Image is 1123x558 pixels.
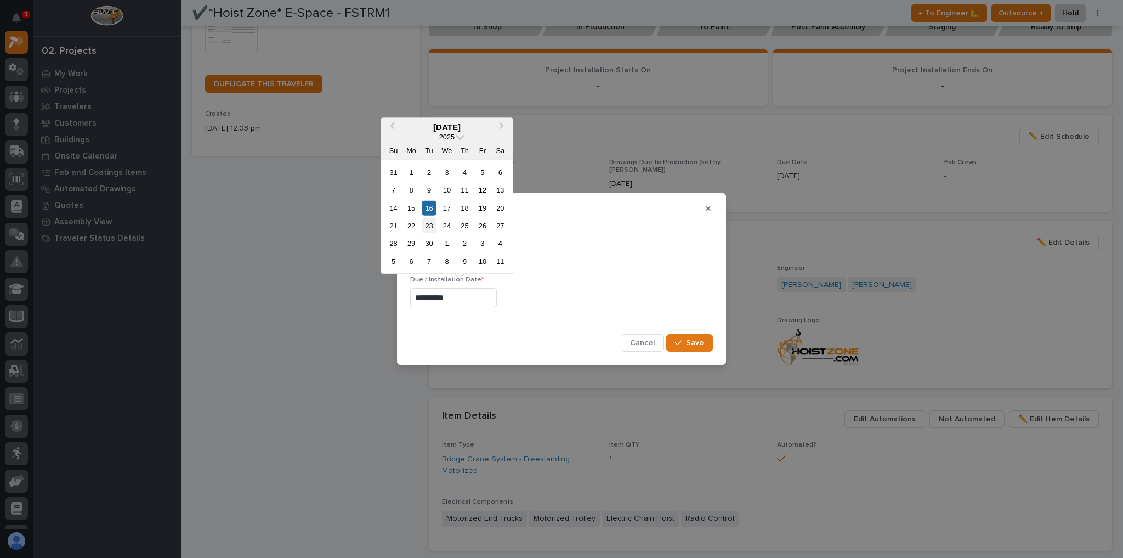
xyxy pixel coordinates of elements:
[475,183,490,198] div: Choose Friday, September 12th, 2025
[475,254,490,269] div: Choose Friday, October 10th, 2025
[386,200,401,215] div: Choose Sunday, September 14th, 2025
[457,183,472,198] div: Choose Thursday, September 11th, 2025
[475,200,490,215] div: Choose Friday, September 19th, 2025
[475,165,490,179] div: Choose Friday, September 5th, 2025
[439,183,454,198] div: Choose Wednesday, September 10th, 2025
[475,236,490,251] div: Choose Friday, October 3rd, 2025
[457,200,472,215] div: Choose Thursday, September 18th, 2025
[386,218,401,233] div: Choose Sunday, September 21st, 2025
[686,338,704,348] span: Save
[410,277,484,283] span: Due / Installation Date
[422,143,436,157] div: Tu
[439,236,454,251] div: Choose Wednesday, October 1st, 2025
[422,218,436,233] div: Choose Tuesday, September 23rd, 2025
[422,236,436,251] div: Choose Tuesday, September 30th, 2025
[404,183,418,198] div: Choose Monday, September 8th, 2025
[404,143,418,157] div: Mo
[422,200,436,215] div: Choose Tuesday, September 16th, 2025
[439,132,455,140] span: 2025
[493,183,508,198] div: Choose Saturday, September 13th, 2025
[439,143,454,157] div: We
[621,334,664,352] button: Cancel
[493,218,508,233] div: Choose Saturday, September 27th, 2025
[404,200,418,215] div: Choose Monday, September 15th, 2025
[475,218,490,233] div: Choose Friday, September 26th, 2025
[404,165,418,179] div: Choose Monday, September 1st, 2025
[439,165,454,179] div: Choose Wednesday, September 3rd, 2025
[386,254,401,269] div: Choose Sunday, October 5th, 2025
[493,143,508,157] div: Sa
[386,165,401,179] div: Choose Sunday, August 31st, 2025
[457,143,472,157] div: Th
[439,200,454,215] div: Choose Wednesday, September 17th, 2025
[404,236,418,251] div: Choose Monday, September 29th, 2025
[439,254,454,269] div: Choose Wednesday, October 8th, 2025
[457,236,472,251] div: Choose Thursday, October 2nd, 2025
[457,218,472,233] div: Choose Thursday, September 25th, 2025
[457,165,472,179] div: Choose Thursday, September 4th, 2025
[630,338,655,348] span: Cancel
[382,119,400,136] button: Previous Month
[439,218,454,233] div: Choose Wednesday, September 24th, 2025
[475,143,490,157] div: Fr
[381,122,513,132] div: [DATE]
[404,254,418,269] div: Choose Monday, October 6th, 2025
[422,183,436,198] div: Choose Tuesday, September 9th, 2025
[666,334,713,352] button: Save
[493,254,508,269] div: Choose Saturday, October 11th, 2025
[422,165,436,179] div: Choose Tuesday, September 2nd, 2025
[493,165,508,179] div: Choose Saturday, September 6th, 2025
[457,254,472,269] div: Choose Thursday, October 9th, 2025
[386,143,401,157] div: Su
[384,164,509,270] div: month 2025-09
[494,119,512,136] button: Next Month
[493,200,508,215] div: Choose Saturday, September 20th, 2025
[404,218,418,233] div: Choose Monday, September 22nd, 2025
[386,236,401,251] div: Choose Sunday, September 28th, 2025
[386,183,401,198] div: Choose Sunday, September 7th, 2025
[493,236,508,251] div: Choose Saturday, October 4th, 2025
[422,254,436,269] div: Choose Tuesday, October 7th, 2025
